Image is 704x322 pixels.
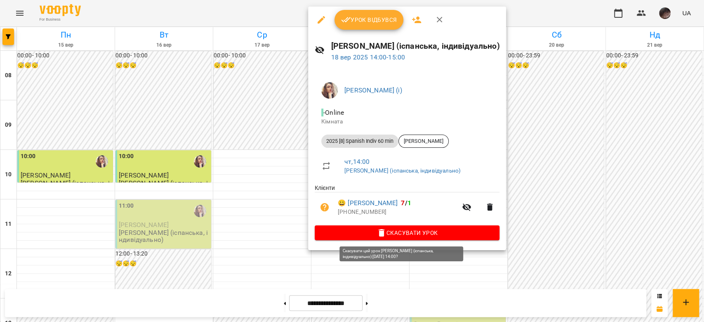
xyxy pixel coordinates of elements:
[407,199,411,207] span: 1
[331,53,405,61] a: 18 вер 2025 14:00-15:00
[338,198,398,208] a: 😀 [PERSON_NAME]
[341,15,397,25] span: Урок відбувся
[344,167,461,174] a: [PERSON_NAME] (іспанська, індивідуально)
[315,184,499,225] ul: Клієнти
[398,135,449,148] div: [PERSON_NAME]
[338,208,457,216] p: [PHONE_NUMBER]
[344,158,370,166] a: чт , 14:00
[401,199,405,207] span: 7
[321,137,398,145] span: 2025 [8] Spanish Indiv 60 min
[401,199,411,207] b: /
[321,118,493,126] p: Кімната
[321,109,346,116] span: - Online
[331,40,500,52] h6: [PERSON_NAME] (іспанська, індивідуально)
[321,82,338,99] img: 81cb2171bfcff7464404e752be421e56.JPG
[344,86,402,94] a: [PERSON_NAME] (і)
[321,228,493,238] span: Скасувати Урок
[315,197,334,217] button: Візит ще не сплачено. Додати оплату?
[334,10,404,30] button: Урок відбувся
[399,137,448,145] span: [PERSON_NAME]
[315,225,499,240] button: Скасувати Урок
